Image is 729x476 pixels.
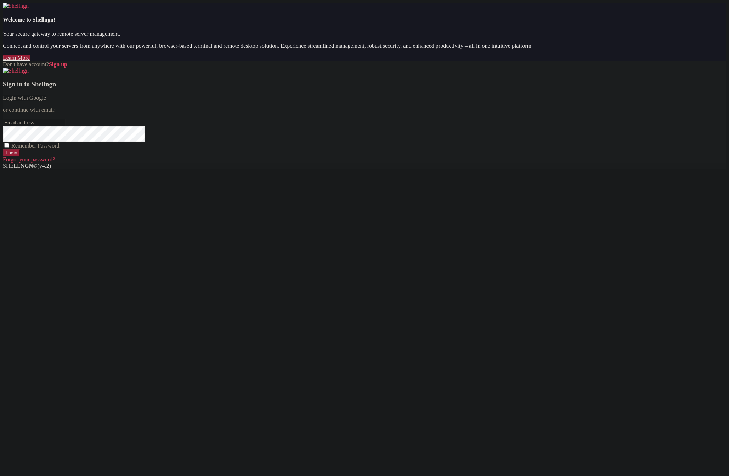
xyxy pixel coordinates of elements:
a: Forgot your password? [3,156,55,162]
p: Your secure gateway to remote server management. [3,31,726,37]
h4: Welcome to Shellngn! [3,17,726,23]
img: Shellngn [3,68,29,74]
input: Remember Password [4,143,9,148]
input: Login [3,149,20,156]
p: or continue with email: [3,107,726,113]
span: SHELL © [3,163,51,169]
b: NGN [21,163,33,169]
p: Connect and control your servers from anywhere with our powerful, browser-based terminal and remo... [3,43,726,49]
span: 4.2.0 [38,163,51,169]
h3: Sign in to Shellngn [3,80,726,88]
span: Remember Password [11,143,60,149]
a: Sign up [49,61,67,67]
img: Shellngn [3,3,29,9]
a: Learn More [3,55,30,61]
a: Login with Google [3,95,46,101]
input: Email address [3,119,66,126]
div: Don't have account? [3,61,726,68]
